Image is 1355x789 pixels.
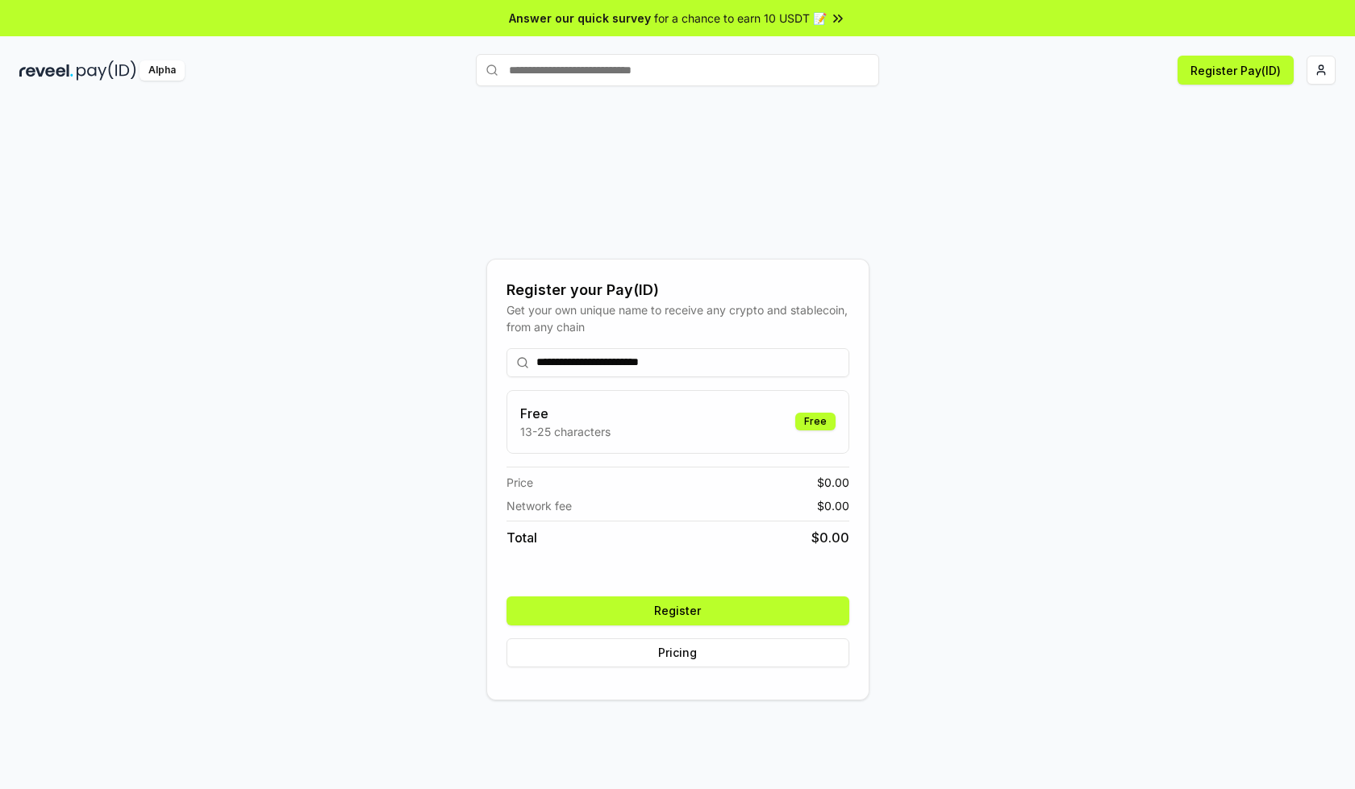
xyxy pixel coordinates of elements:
button: Pricing [507,638,849,667]
span: Total [507,528,537,547]
span: $ 0.00 [811,528,849,547]
span: for a chance to earn 10 USDT 📝 [654,10,827,27]
span: $ 0.00 [817,474,849,491]
div: Alpha [140,60,185,81]
span: $ 0.00 [817,497,849,514]
img: reveel_dark [19,60,73,81]
span: Price [507,474,533,491]
p: 13-25 characters [520,423,611,440]
button: Register Pay(ID) [1178,56,1294,85]
div: Get your own unique name to receive any crypto and stablecoin, from any chain [507,301,849,335]
span: Network fee [507,497,572,514]
button: Register [507,596,849,625]
span: Answer our quick survey [509,10,651,27]
div: Register your Pay(ID) [507,279,849,301]
div: Free [795,413,836,430]
img: pay_id [77,60,136,81]
h3: Free [520,404,611,423]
